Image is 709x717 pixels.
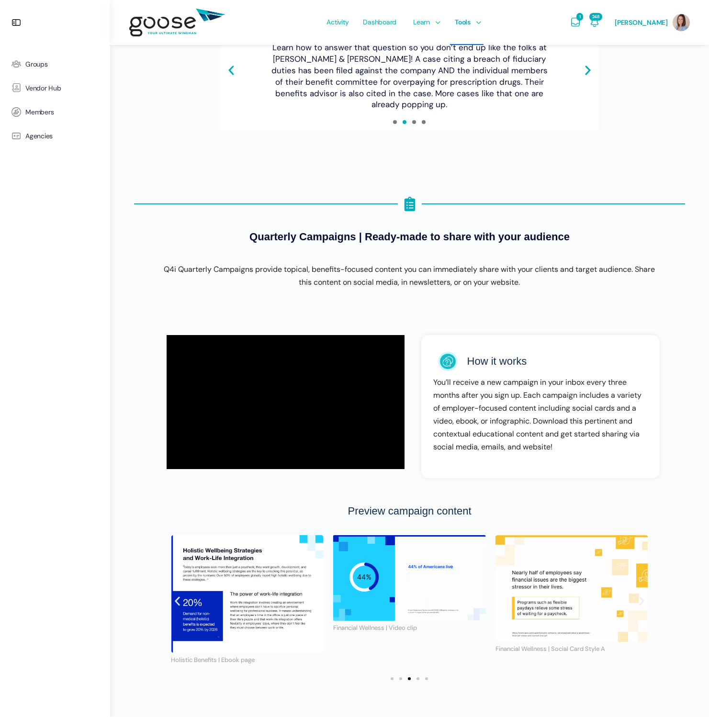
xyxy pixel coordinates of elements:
[333,535,486,635] div: 4 / 5
[412,120,416,124] span: Go to slide 3
[5,100,105,124] a: Members
[393,120,397,124] span: Go to slide 1
[164,264,655,287] span: Q4i Quarterly Campaigns provide topical, benefits-focused content you can immediately share with ...
[171,535,648,682] div: Image Carousel
[408,677,411,680] span: Go to slide 3
[403,120,406,124] span: Go to slide 2
[615,18,668,27] span: [PERSON_NAME]
[249,230,570,244] h3: Quarterly Campaigns | Ready-made to share with your audience
[399,677,402,680] span: Go to slide 2
[167,335,405,469] iframe: vimeo Video Player
[391,677,394,680] span: Go to slide 1
[220,11,598,130] div: 2 / 4
[171,535,324,653] img: Holistic Benefits | Ebook page
[495,535,648,642] img: Financial Wellness | Social Card Style A
[5,52,105,76] a: Groups
[495,642,648,656] figcaption: Financial Wellness | Social Card Style A
[268,42,551,111] div: Learn how to answer that question so you don’t end up like the folks at [PERSON_NAME] & [PERSON_N...
[425,677,428,680] span: Go to slide 5
[171,535,324,667] div: 3 / 5
[25,60,48,68] span: Groups
[220,11,598,130] div: Slides
[582,64,594,77] div: Next slide
[171,653,324,667] figcaption: Holistic Benefits | Ebook page
[25,108,54,116] span: Members
[5,76,105,100] a: Vendor Hub
[25,84,61,92] span: Vendor Hub
[171,595,183,607] div: Previous slide
[422,120,426,124] span: Go to slide 4
[495,535,648,656] div: 5 / 5
[636,595,648,607] div: Next slide
[333,621,486,635] figcaption: Financial Wellness | Video clip
[576,13,583,21] span: 1
[433,376,648,453] p: You’ll receive a new campaign in your inbox every three months after you sign up. Each campaign i...
[5,124,105,148] a: Agencies
[467,355,617,369] h3: How it works
[589,13,602,21] span: 248
[167,504,653,518] h3: Preview campaign content
[416,677,419,680] span: Go to slide 4
[25,132,53,140] span: Agencies
[225,64,237,77] div: Previous slide
[333,535,486,621] img: Financial Wellness | Video clip
[661,671,709,717] iframe: Chat Widget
